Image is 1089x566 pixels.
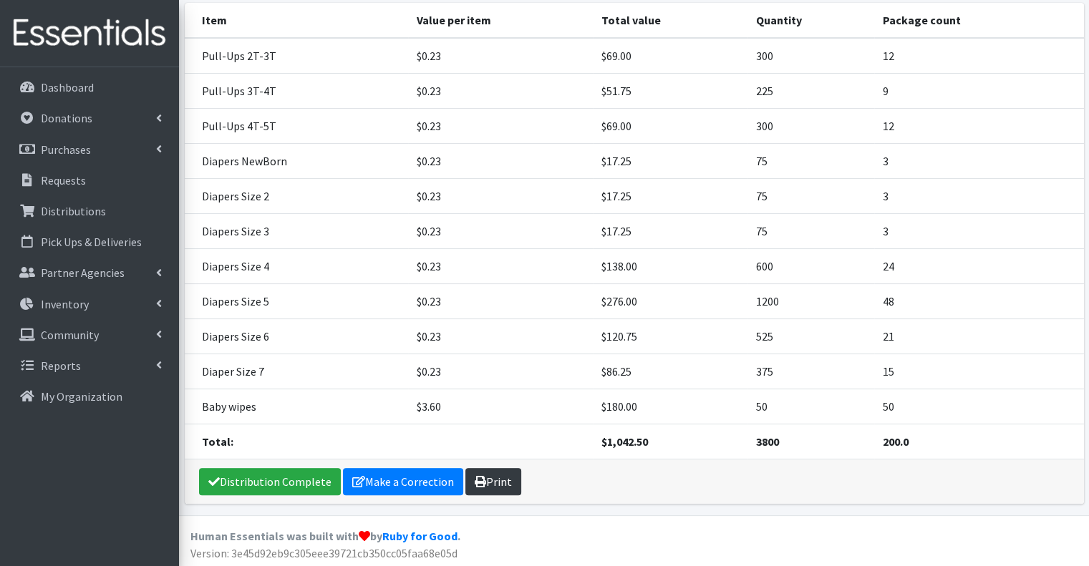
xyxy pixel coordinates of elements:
[41,235,142,249] p: Pick Ups & Deliveries
[593,319,747,354] td: $120.75
[408,38,593,74] td: $0.23
[593,354,747,389] td: $86.25
[185,38,408,74] td: Pull-Ups 2T-3T
[6,258,173,287] a: Partner Agencies
[41,173,86,187] p: Requests
[190,546,458,560] span: Version: 3e45d92eb9c305eee39721cb350cc05faa68e05d
[408,319,593,354] td: $0.23
[6,104,173,132] a: Donations
[41,142,91,157] p: Purchases
[41,204,106,218] p: Distributions
[185,179,408,214] td: Diapers Size 2
[465,468,521,495] a: Print
[874,74,1083,109] td: 9
[747,249,874,284] td: 600
[408,354,593,389] td: $0.23
[408,284,593,319] td: $0.23
[747,74,874,109] td: 225
[185,354,408,389] td: Diaper Size 7
[6,73,173,102] a: Dashboard
[593,214,747,249] td: $17.25
[185,284,408,319] td: Diapers Size 5
[747,144,874,179] td: 75
[202,434,233,449] strong: Total:
[6,197,173,225] a: Distributions
[593,74,747,109] td: $51.75
[874,319,1083,354] td: 21
[874,144,1083,179] td: 3
[185,74,408,109] td: Pull-Ups 3T-4T
[199,468,341,495] a: Distribution Complete
[408,214,593,249] td: $0.23
[601,434,648,449] strong: $1,042.50
[41,265,125,280] p: Partner Agencies
[747,109,874,144] td: 300
[6,290,173,318] a: Inventory
[41,297,89,311] p: Inventory
[593,249,747,284] td: $138.00
[343,468,463,495] a: Make a Correction
[382,529,458,543] a: Ruby for Good
[593,3,747,38] th: Total value
[408,109,593,144] td: $0.23
[874,38,1083,74] td: 12
[185,3,408,38] th: Item
[874,354,1083,389] td: 15
[883,434,909,449] strong: 200.0
[185,319,408,354] td: Diapers Size 6
[874,179,1083,214] td: 3
[185,214,408,249] td: Diapers Size 3
[593,38,747,74] td: $69.00
[874,3,1083,38] th: Package count
[747,38,874,74] td: 300
[6,321,173,349] a: Community
[6,135,173,164] a: Purchases
[185,249,408,284] td: Diapers Size 4
[593,389,747,424] td: $180.00
[41,358,81,373] p: Reports
[756,434,779,449] strong: 3800
[185,389,408,424] td: Baby wipes
[6,228,173,256] a: Pick Ups & Deliveries
[874,214,1083,249] td: 3
[747,3,874,38] th: Quantity
[185,109,408,144] td: Pull-Ups 4T-5T
[190,529,460,543] strong: Human Essentials was built with by .
[408,389,593,424] td: $3.60
[593,144,747,179] td: $17.25
[408,3,593,38] th: Value per item
[593,284,747,319] td: $276.00
[41,111,92,125] p: Donations
[6,166,173,195] a: Requests
[747,214,874,249] td: 75
[41,80,94,94] p: Dashboard
[747,284,874,319] td: 1200
[747,389,874,424] td: 50
[408,144,593,179] td: $0.23
[747,354,874,389] td: 375
[747,179,874,214] td: 75
[747,319,874,354] td: 525
[408,179,593,214] td: $0.23
[6,351,173,380] a: Reports
[6,382,173,411] a: My Organization
[6,9,173,57] img: HumanEssentials
[874,249,1083,284] td: 24
[408,74,593,109] td: $0.23
[593,179,747,214] td: $17.25
[41,328,99,342] p: Community
[874,109,1083,144] td: 12
[41,389,122,404] p: My Organization
[593,109,747,144] td: $69.00
[874,284,1083,319] td: 48
[185,144,408,179] td: Diapers NewBorn
[408,249,593,284] td: $0.23
[874,389,1083,424] td: 50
